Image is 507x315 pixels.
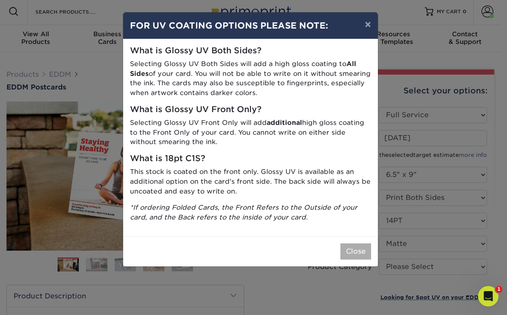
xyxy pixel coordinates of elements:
[130,46,371,56] h5: What is Glossy UV Both Sides?
[478,286,498,306] iframe: Intercom live chat
[267,118,302,127] strong: additional
[130,60,356,78] strong: All Sides
[130,19,371,32] h4: FOR UV COATING OPTIONS PLEASE NOTE:
[130,59,371,98] p: Selecting Glossy UV Both Sides will add a high gloss coating to of your card. You will not be abl...
[495,286,502,293] span: 1
[130,203,357,221] i: *If ordering Folded Cards, the Front Refers to the Outside of your card, and the Back refers to t...
[130,167,371,196] p: This stock is coated on the front only. Glossy UV is available as an additional option on the car...
[130,105,371,115] h5: What is Glossy UV Front Only?
[130,118,371,147] p: Selecting Glossy UV Front Only will add high gloss coating to the Front Only of your card. You ca...
[340,243,371,260] button: Close
[358,12,377,36] button: ×
[130,154,371,164] h5: What is 18pt C1S?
